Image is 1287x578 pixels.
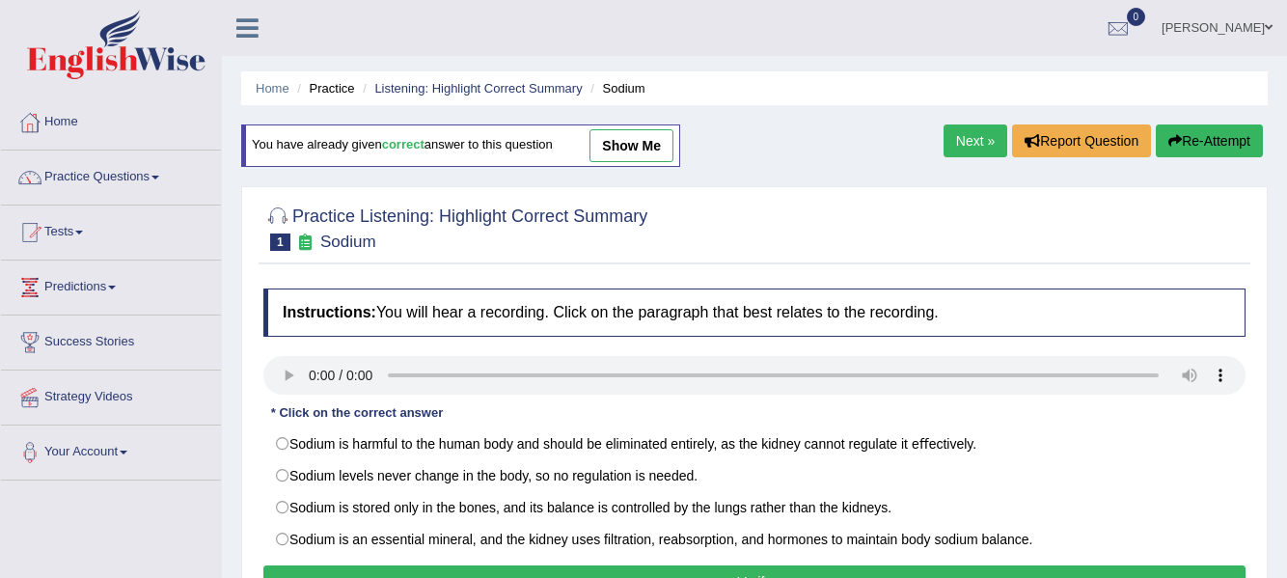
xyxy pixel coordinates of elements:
small: Sodium [320,233,376,251]
b: Instructions: [283,304,376,320]
a: Success Stories [1,316,221,364]
h2: Practice Listening: Highlight Correct Summary [263,203,647,251]
button: Report Question [1012,124,1151,157]
small: Exam occurring question [295,234,315,252]
a: Listening: Highlight Correct Summary [374,81,582,96]
label: Sodium is an essential mineral, and the kidney uses ﬁltration, reabsorption, and hormones to main... [263,523,1246,556]
div: * Click on the correct answer [263,404,451,423]
a: Home [256,81,289,96]
a: Strategy Videos [1,371,221,419]
span: 1 [270,234,290,251]
a: Your Account [1,426,221,474]
li: Practice [292,79,354,97]
a: Tests [1,206,221,254]
a: Next » [944,124,1007,157]
label: Sodium is harmful to the human body and should be eliminated entirely, as the kidney cannot regul... [263,427,1246,460]
li: Sodium [586,79,644,97]
button: Re-Attempt [1156,124,1263,157]
label: Sodium is stored only in the bones, and its balance is controlled by the lungs rather than the ki... [263,491,1246,524]
b: correct [382,138,424,152]
a: Home [1,96,221,144]
span: 0 [1127,8,1146,26]
h4: You will hear a recording. Click on the paragraph that best relates to the recording. [263,289,1246,337]
label: Sodium levels never change in the body, so no regulation is needed. [263,459,1246,492]
a: show me [589,129,673,162]
a: Predictions [1,261,221,309]
div: You have already given answer to this question [241,124,680,167]
a: Practice Questions [1,151,221,199]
